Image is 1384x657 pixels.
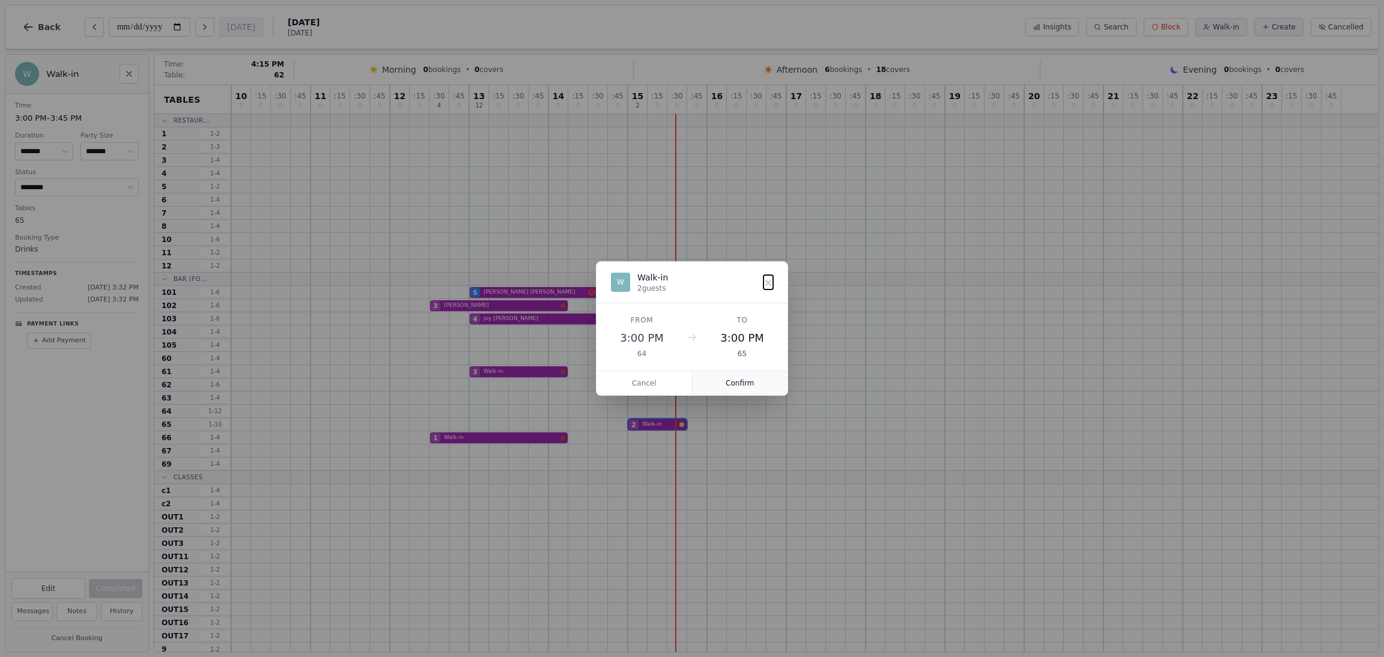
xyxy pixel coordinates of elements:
[611,330,673,347] div: 3:00 PM
[611,273,630,292] div: W
[637,283,668,293] div: 2 guests
[711,315,773,325] div: To
[611,315,673,325] div: From
[596,371,693,395] button: Cancel
[637,271,668,283] div: Walk-in
[711,349,773,359] div: 65
[711,330,773,347] div: 3:00 PM
[693,371,788,395] button: Confirm
[611,349,673,359] div: 64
